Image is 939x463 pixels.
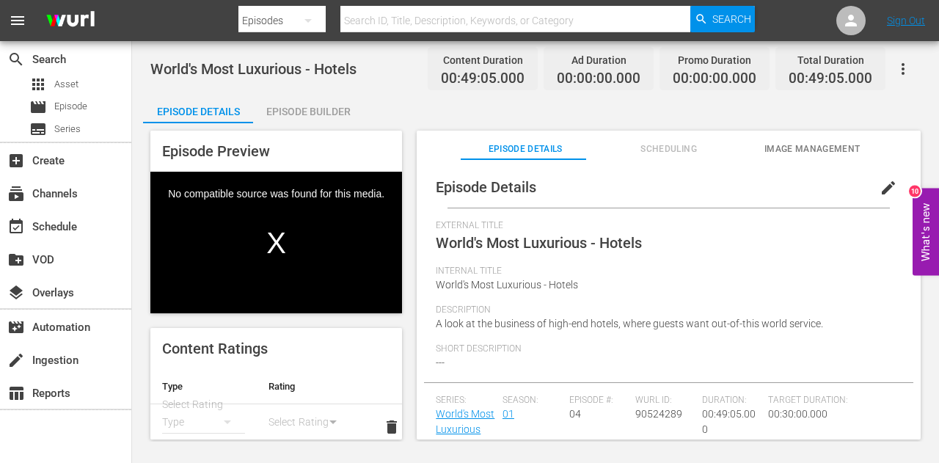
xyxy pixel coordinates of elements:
[789,70,872,87] span: 00:49:05.000
[673,70,756,87] span: 00:00:00.000
[436,318,823,329] span: A look at the business of high-end hotels, where guests want out-of-this world service.
[436,395,495,407] span: Series:
[7,251,25,269] span: VOD
[604,142,734,157] span: Scheduling
[150,60,357,78] span: World's Most Luxurious - Hotels
[374,409,409,445] button: delete
[54,122,81,136] span: Series
[9,12,26,29] span: menu
[436,343,894,355] span: Short Description
[54,77,78,92] span: Asset
[702,408,756,435] span: 00:49:05.000
[162,340,268,357] span: Content Ratings
[7,284,25,302] span: Overlays
[880,179,897,197] span: edit
[54,99,87,114] span: Episode
[702,395,761,407] span: Duration:
[257,369,363,404] th: Rating
[436,305,894,316] span: Description
[436,266,894,277] span: Internal Title
[436,357,445,368] span: ---
[748,142,877,157] span: Image Management
[150,172,402,313] div: Video Player
[29,120,47,138] span: Series
[253,94,363,129] div: Episode Builder
[150,369,257,404] th: Type
[7,218,25,236] span: Schedule
[162,142,270,160] span: Episode Preview
[441,50,525,70] div: Content Duration
[436,408,494,435] a: World's Most Luxurious
[436,220,894,232] span: External Title
[635,408,682,420] span: 90524289
[461,142,590,157] span: Episode Details
[7,384,25,402] span: Reports
[150,369,402,450] table: simple table
[7,185,25,203] span: Channels
[871,170,906,205] button: edit
[7,51,25,68] span: Search
[436,178,536,196] span: Episode Details
[143,94,253,123] button: Episode Details
[909,185,921,197] div: 10
[635,395,695,407] span: Wurl ID:
[7,318,25,336] span: Automation
[768,395,894,407] span: Target Duration:
[35,4,106,38] img: ans4CAIJ8jUAAAAAAAAAAAAAAAAAAAAAAAAgQb4GAAAAAAAAAAAAAAAAAAAAAAAAJMjXAAAAAAAAAAAAAAAAAAAAAAAAgAT5G...
[768,408,827,420] span: 00:30:00.000
[253,94,363,123] button: Episode Builder
[29,98,47,116] span: Episode
[436,234,642,252] span: World's Most Luxurious - Hotels
[436,279,578,291] span: World's Most Luxurious - Hotels
[789,50,872,70] div: Total Duration
[7,152,25,169] span: Create
[673,50,756,70] div: Promo Duration
[569,395,629,407] span: Episode #:
[569,408,581,420] span: 04
[690,6,755,32] button: Search
[29,76,47,93] span: Asset
[557,50,640,70] div: Ad Duration
[503,395,562,407] span: Season:
[712,6,751,32] span: Search
[887,15,925,26] a: Sign Out
[383,418,401,436] span: delete
[557,70,640,87] span: 00:00:00.000
[162,395,245,431] div: Select Rating Type
[143,94,253,129] div: Episode Details
[913,188,939,275] button: Open Feedback Widget
[150,172,402,313] div: Modal Window
[441,70,525,87] span: 00:49:05.000
[7,351,25,369] span: Ingestion
[150,172,402,313] div: No compatible source was found for this media.
[503,408,514,420] a: 01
